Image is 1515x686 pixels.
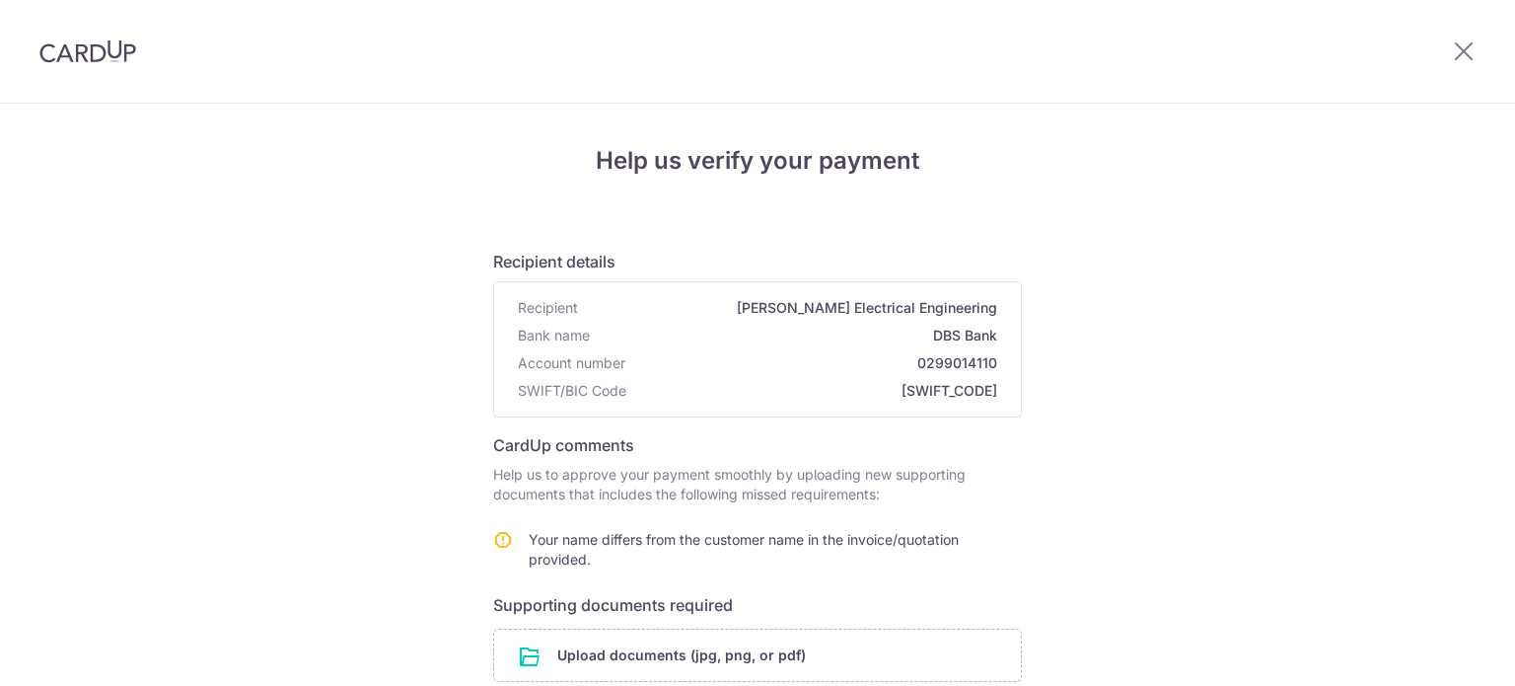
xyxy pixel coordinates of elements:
p: Help us to approve your payment smoothly by uploading new supporting documents that includes the ... [493,465,1022,504]
span: Recipient [518,298,578,318]
h4: Help us verify your payment [493,143,1022,179]
h6: Supporting documents required [493,593,1022,617]
iframe: Opens a widget where you can find more information [1389,627,1495,676]
h6: CardUp comments [493,433,1022,457]
span: Bank name [518,326,590,345]
span: Account number [518,353,625,373]
img: CardUp [39,39,136,63]
h6: Recipient details [493,250,1022,273]
span: DBS Bank [598,326,997,345]
span: Your name differs from the customer name in the invoice/quotation provided. [529,531,959,568]
span: [PERSON_NAME] Electrical Engineering [586,298,997,318]
span: [SWIFT_CODE] [634,381,997,401]
div: Upload documents (jpg, png, or pdf) [493,629,1022,682]
span: SWIFT/BIC Code [518,381,626,401]
span: 0299014110 [633,353,997,373]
